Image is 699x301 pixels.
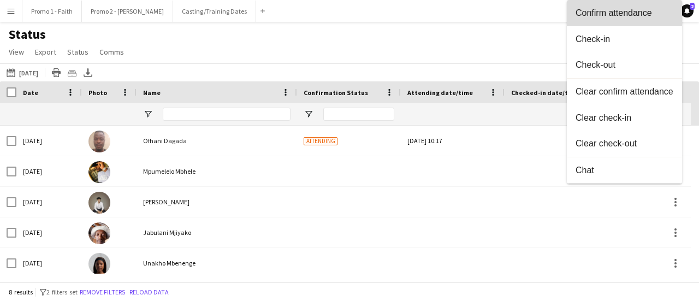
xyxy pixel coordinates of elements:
[576,8,673,18] span: Confirm attendance
[576,60,673,70] span: Check-out
[567,26,682,52] button: Check-in
[567,105,682,131] button: Clear check-in
[576,34,673,44] span: Check-in
[576,139,673,149] span: Clear check-out
[567,131,682,157] button: Clear check-out
[576,113,673,123] span: Clear check-in
[567,157,682,184] button: Chat
[567,52,682,79] button: Check-out
[576,166,673,175] span: Chat
[567,79,682,105] button: Clear confirm attendance
[576,87,673,97] span: Clear confirm attendance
